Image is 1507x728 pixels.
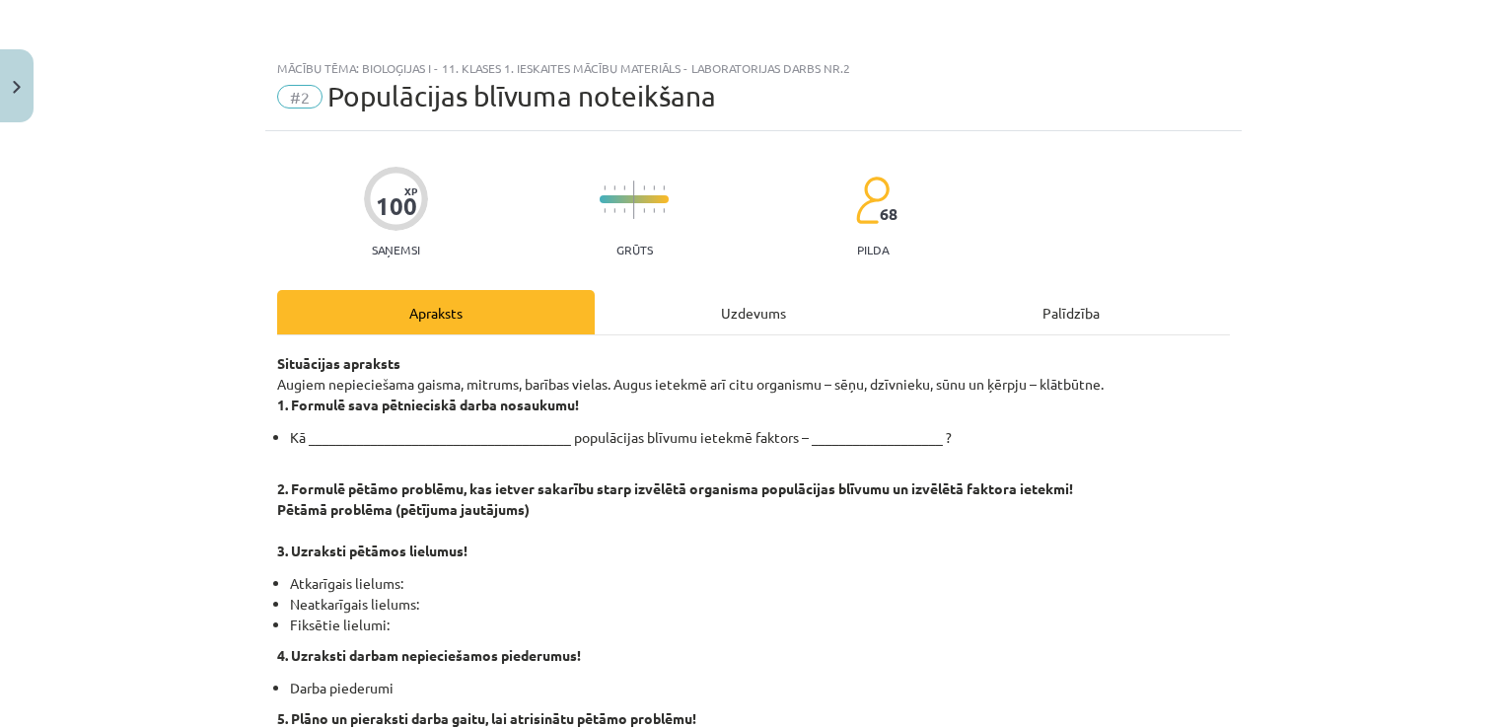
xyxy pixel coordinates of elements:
[277,85,323,109] span: #2
[290,427,1230,448] li: Kā ______________________________________ populācijas blīvumu ietekmē faktors – _________________...
[277,396,579,413] strong: 1. Formulē sava pētnieciskā darba nosaukumu!
[277,354,400,372] strong: Situācijas apraksts
[616,243,653,256] p: Grūts
[855,176,890,225] img: students-c634bb4e5e11cddfef0936a35e636f08e4e9abd3cc4e673bd6f9a4125e45ecb1.svg
[663,185,665,190] img: icon-short-line-57e1e144782c952c97e751825c79c345078a6d821885a25fce030b3d8c18986b.svg
[277,709,696,727] strong: 5. Plāno un pieraksti darba gaitu, lai atrisinātu pētāmo problēmu!
[653,208,655,213] img: icon-short-line-57e1e144782c952c97e751825c79c345078a6d821885a25fce030b3d8c18986b.svg
[613,185,615,190] img: icon-short-line-57e1e144782c952c97e751825c79c345078a6d821885a25fce030b3d8c18986b.svg
[595,290,912,334] div: Uzdevums
[404,185,417,196] span: XP
[290,615,1230,635] li: Fiksētie lielumi:
[277,353,1230,415] p: Augiem nepieciešama gaisma, mitrums, barības vielas. Augus ietekmē arī citu organismu – sēņu, dzī...
[643,208,645,213] img: icon-short-line-57e1e144782c952c97e751825c79c345078a6d821885a25fce030b3d8c18986b.svg
[13,81,21,94] img: icon-close-lesson-0947bae3869378f0d4975bcd49f059093ad1ed9edebbc8119c70593378902aed.svg
[623,185,625,190] img: icon-short-line-57e1e144782c952c97e751825c79c345078a6d821885a25fce030b3d8c18986b.svg
[613,208,615,213] img: icon-short-line-57e1e144782c952c97e751825c79c345078a6d821885a25fce030b3d8c18986b.svg
[653,185,655,190] img: icon-short-line-57e1e144782c952c97e751825c79c345078a6d821885a25fce030b3d8c18986b.svg
[633,181,635,219] img: icon-long-line-d9ea69661e0d244f92f715978eff75569469978d946b2353a9bb055b3ed8787d.svg
[290,678,1230,698] li: Darba piederumi
[643,185,645,190] img: icon-short-line-57e1e144782c952c97e751825c79c345078a6d821885a25fce030b3d8c18986b.svg
[663,208,665,213] img: icon-short-line-57e1e144782c952c97e751825c79c345078a6d821885a25fce030b3d8c18986b.svg
[880,205,897,223] span: 68
[376,192,417,220] div: 100
[604,208,606,213] img: icon-short-line-57e1e144782c952c97e751825c79c345078a6d821885a25fce030b3d8c18986b.svg
[277,290,595,334] div: Apraksts
[277,500,530,518] strong: Pētāmā problēma (pētījuma jautājums)
[277,479,1073,497] strong: 2. Formulē pētāmo problēmu, kas ietver sakarību starp izvēlētā organisma populācijas blīvumu un i...
[277,646,581,664] strong: 4. Uzraksti darbam nepieciešamos piederumus!
[912,290,1230,334] div: Palīdzība
[290,594,1230,615] li: Neatkarīgais lielums:
[290,573,1230,594] li: Atkarīgais lielums:
[604,185,606,190] img: icon-short-line-57e1e144782c952c97e751825c79c345078a6d821885a25fce030b3d8c18986b.svg
[277,542,467,559] strong: 3. Uzraksti pētāmos lielumus!
[364,243,428,256] p: Saņemsi
[277,61,1230,75] div: Mācību tēma: Bioloģijas i - 11. klases 1. ieskaites mācību materiāls - laboratorijas darbs nr.2
[623,208,625,213] img: icon-short-line-57e1e144782c952c97e751825c79c345078a6d821885a25fce030b3d8c18986b.svg
[327,80,716,112] span: Populācijas blīvuma noteikšana
[857,243,889,256] p: pilda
